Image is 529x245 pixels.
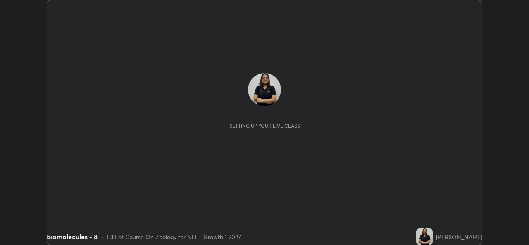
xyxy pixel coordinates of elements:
div: L38 of Course On Zoology for NEET Growth 1 2027 [107,233,241,241]
div: • [101,233,104,241]
img: c6438dad0c3c4b4ca32903e77dc45fa4.jpg [248,73,281,106]
img: c6438dad0c3c4b4ca32903e77dc45fa4.jpg [416,228,433,245]
div: [PERSON_NAME] [436,233,482,241]
div: Setting up your live class [229,123,300,129]
div: Biomolecules - 8 [47,232,98,242]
